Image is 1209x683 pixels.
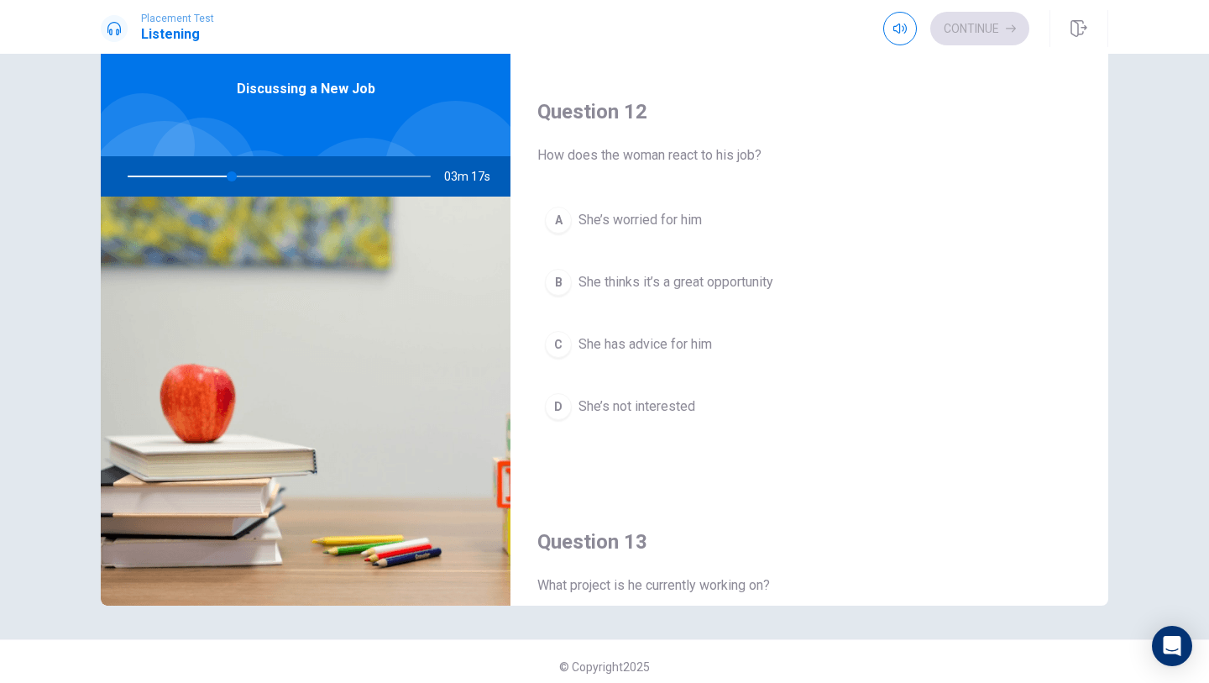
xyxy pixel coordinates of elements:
[559,660,650,674] span: © Copyright 2025
[537,575,1081,596] span: What project is he currently working on?
[537,98,1081,125] h4: Question 12
[578,397,695,417] span: She’s not interested
[444,156,504,197] span: 03m 17s
[237,79,375,99] span: Discussing a New Job
[537,199,1081,241] button: AShe’s worried for him
[578,210,702,230] span: She’s worried for him
[537,261,1081,303] button: BShe thinks it’s a great opportunity
[1152,626,1192,666] div: Open Intercom Messenger
[537,528,1081,555] h4: Question 13
[545,331,572,358] div: C
[578,334,712,355] span: She has advice for him
[537,145,1081,165] span: How does the woman react to his job?
[537,386,1081,428] button: DShe’s not interested
[141,24,214,45] h1: Listening
[545,393,572,420] div: D
[545,269,572,296] div: B
[101,197,510,606] img: Discussing a New Job
[141,13,214,24] span: Placement Test
[537,323,1081,365] button: CShe has advice for him
[578,272,773,292] span: She thinks it’s a great opportunity
[545,207,572,234] div: A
